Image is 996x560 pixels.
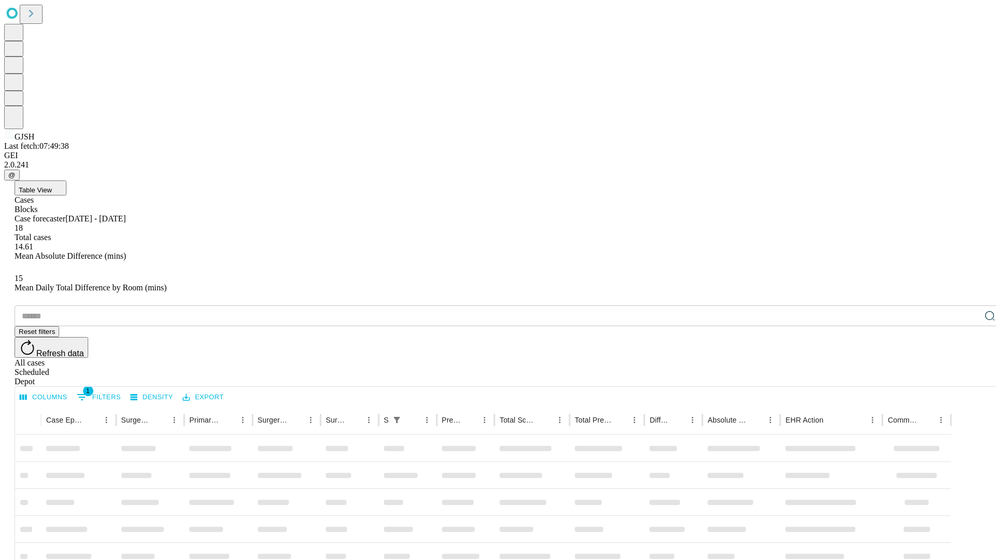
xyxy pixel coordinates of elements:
button: Sort [538,413,552,427]
div: Comments [888,416,918,424]
button: Menu [420,413,434,427]
span: @ [8,171,16,179]
button: Menu [99,413,114,427]
span: 15 [15,274,23,283]
button: Sort [749,413,763,427]
div: GEI [4,151,992,160]
button: Menu [627,413,642,427]
button: Menu [552,413,567,427]
div: Surgery Name [258,416,288,424]
button: Refresh data [15,337,88,358]
span: Table View [19,186,52,194]
button: Reset filters [15,326,59,337]
button: Menu [303,413,318,427]
button: Menu [236,413,250,427]
button: Sort [919,413,934,427]
button: Sort [221,413,236,427]
span: 14.61 [15,242,33,251]
span: Total cases [15,233,51,242]
div: Scheduled In Room Duration [384,416,389,424]
span: Mean Daily Total Difference by Room (mins) [15,283,167,292]
div: Total Scheduled Duration [500,416,537,424]
button: Sort [347,413,362,427]
button: Menu [865,413,880,427]
span: Reset filters [19,328,55,335]
div: Difference [649,416,670,424]
span: [DATE] - [DATE] [65,214,126,223]
button: Sort [613,413,627,427]
div: Total Predicted Duration [575,416,612,424]
div: Case Epic Id [46,416,84,424]
button: Sort [289,413,303,427]
span: 1 [83,386,93,396]
button: Menu [934,413,948,427]
button: Export [180,389,226,405]
div: 1 active filter [390,413,404,427]
button: Sort [824,413,839,427]
span: Refresh data [36,349,84,358]
span: Mean Absolute Difference (mins) [15,251,126,260]
span: Case forecaster [15,214,65,223]
button: Menu [763,413,778,427]
div: 2.0.241 [4,160,992,170]
button: Menu [477,413,492,427]
span: GJSH [15,132,34,141]
button: Sort [153,413,167,427]
button: @ [4,170,20,180]
button: Show filters [390,413,404,427]
div: Surgeon Name [121,416,151,424]
span: 18 [15,223,23,232]
button: Sort [85,413,99,427]
button: Menu [167,413,182,427]
div: Predicted In Room Duration [442,416,462,424]
span: Last fetch: 07:49:38 [4,142,69,150]
button: Sort [463,413,477,427]
button: Sort [405,413,420,427]
button: Menu [362,413,376,427]
div: Primary Service [189,416,219,424]
button: Menu [685,413,700,427]
div: EHR Action [785,416,823,424]
button: Show filters [74,389,123,405]
button: Select columns [17,389,70,405]
button: Table View [15,180,66,195]
button: Sort [671,413,685,427]
div: Surgery Date [326,416,346,424]
button: Density [128,389,176,405]
div: Absolute Difference [708,416,748,424]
